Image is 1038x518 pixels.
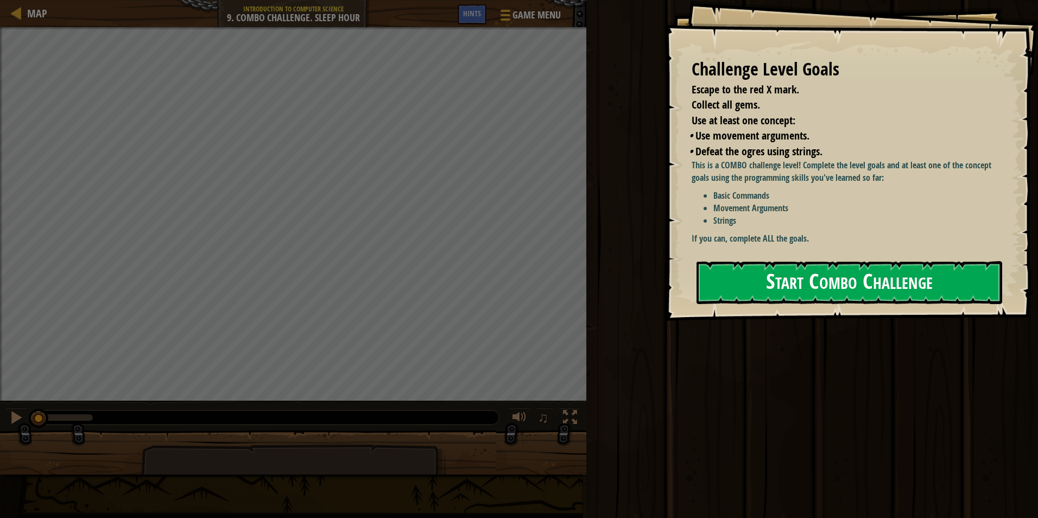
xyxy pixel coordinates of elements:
span: Defeat the ogres using strings. [695,144,822,159]
span: Game Menu [512,8,561,22]
li: Use movement arguments. [689,128,997,144]
button: Toggle fullscreen [559,408,581,430]
p: If you can, complete ALL the goals. [692,232,1008,245]
span: Hints [463,8,481,18]
li: Escape to the red X mark. [678,82,997,98]
li: Movement Arguments [713,202,1008,214]
a: Map [22,6,47,21]
button: Start Combo Challenge [697,261,1002,304]
span: ♫ [538,409,549,426]
p: This is a COMBO challenge level! Complete the level goals and at least one of the concept goals u... [692,159,1008,184]
i: • [689,128,693,143]
li: Collect all gems. [678,97,997,113]
li: Defeat the ogres using strings. [689,144,997,160]
span: Escape to the red X mark. [692,82,799,97]
li: Basic Commands [713,189,1008,202]
span: Map [27,6,47,21]
span: Collect all gems. [692,97,760,112]
li: Strings [713,214,1008,227]
button: ♫ [536,408,554,430]
span: Use at least one concept: [692,113,795,128]
i: • [689,144,693,159]
button: Ctrl + P: Pause [5,408,27,430]
span: Use movement arguments. [695,128,809,143]
button: Game Menu [492,4,567,30]
li: Use at least one concept: [678,113,997,129]
button: Adjust volume [509,408,530,430]
div: Challenge Level Goals [692,57,1000,82]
